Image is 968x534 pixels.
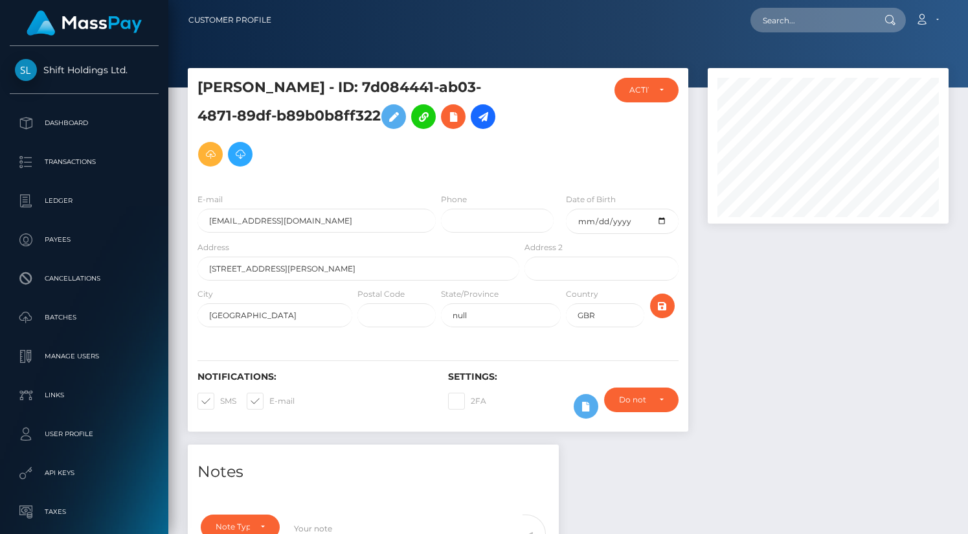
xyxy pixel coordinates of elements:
a: Cancellations [10,262,159,295]
label: State/Province [441,288,499,300]
a: Dashboard [10,107,159,139]
label: SMS [197,393,236,410]
label: Postal Code [357,288,405,300]
p: Manage Users [15,347,153,366]
p: Payees [15,230,153,250]
p: Links [15,386,153,405]
a: Manage Users [10,340,159,373]
div: Note Type [216,522,250,532]
label: Phone [441,194,467,205]
a: API Keys [10,457,159,489]
label: Country [566,288,598,300]
input: Search... [750,8,872,32]
a: Ledger [10,185,159,217]
a: Initiate Payout [471,104,495,129]
div: Do not require [619,395,649,405]
h4: Notes [197,461,549,483]
p: Cancellations [15,269,153,288]
a: Customer Profile [188,6,271,34]
label: E-mail [247,393,295,410]
img: MassPay Logo [27,10,142,36]
label: Address [197,242,229,253]
p: Taxes [15,502,153,522]
p: Dashboard [15,113,153,133]
h5: [PERSON_NAME] - ID: 7d084441-ab03-4871-89df-b89b0b8ff322 [197,78,512,173]
p: Ledger [15,191,153,211]
span: Shift Holdings Ltd. [10,64,159,76]
label: E-mail [197,194,223,205]
a: Transactions [10,146,159,178]
label: Address 2 [524,242,563,253]
label: City [197,288,213,300]
p: Transactions [15,152,153,172]
h6: Notifications: [197,371,429,382]
label: 2FA [448,393,486,410]
img: Shift Holdings Ltd. [15,59,37,81]
button: ACTIVE [614,78,679,102]
a: Taxes [10,496,159,528]
p: User Profile [15,424,153,444]
a: Links [10,379,159,412]
a: User Profile [10,418,159,450]
p: API Keys [15,463,153,483]
p: Batches [15,308,153,327]
button: Do not require [604,388,679,412]
h6: Settings: [448,371,679,382]
div: ACTIVE [629,85,649,95]
label: Date of Birth [566,194,616,205]
a: Payees [10,224,159,256]
a: Batches [10,301,159,334]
